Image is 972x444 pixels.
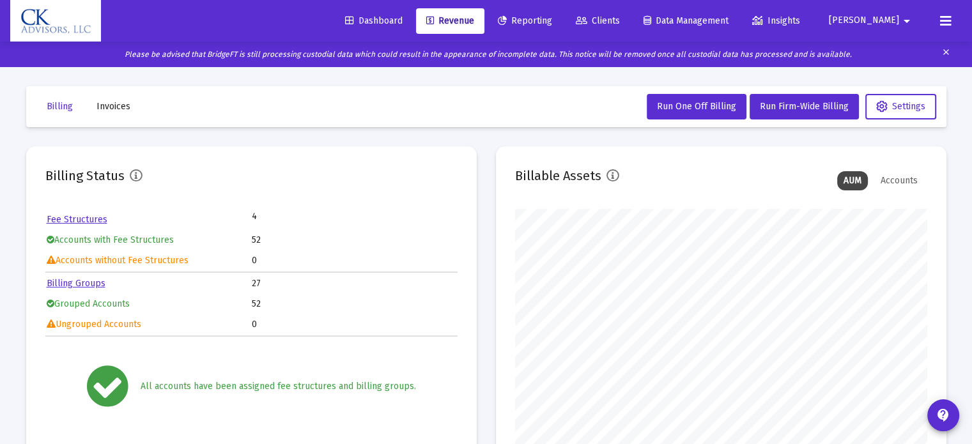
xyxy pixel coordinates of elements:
div: Accounts [874,171,924,190]
a: Insights [742,8,810,34]
button: Settings [865,94,936,119]
button: Invoices [86,94,141,119]
button: [PERSON_NAME] [814,8,930,33]
td: 52 [252,231,456,250]
mat-icon: arrow_drop_down [899,8,914,34]
span: Invoices [96,101,130,112]
button: Run Firm-Wide Billing [750,94,859,119]
i: Please be advised that BridgeFT is still processing custodial data which could result in the appe... [125,50,852,59]
span: Reporting [498,15,552,26]
a: Billing Groups [47,278,105,289]
span: [PERSON_NAME] [829,15,899,26]
td: 4 [252,210,354,223]
span: Billing [47,101,73,112]
td: 27 [252,274,456,293]
td: 0 [252,251,456,270]
button: Run One Off Billing [647,94,746,119]
td: Ungrouped Accounts [47,315,251,334]
td: Accounts with Fee Structures [47,231,251,250]
img: Dashboard [20,8,91,34]
a: Revenue [416,8,484,34]
td: 52 [252,295,456,314]
a: Clients [566,8,630,34]
td: Accounts without Fee Structures [47,251,251,270]
a: Data Management [633,8,739,34]
a: Reporting [488,8,562,34]
mat-icon: clear [941,45,951,64]
span: Insights [752,15,800,26]
span: Dashboard [345,15,403,26]
mat-icon: contact_support [936,408,951,423]
span: Revenue [426,15,474,26]
button: Billing [36,94,83,119]
h2: Billing Status [45,165,125,186]
a: Dashboard [335,8,413,34]
span: Clients [576,15,620,26]
h2: Billable Assets [515,165,601,186]
td: Grouped Accounts [47,295,251,314]
span: Run Firm-Wide Billing [760,101,849,112]
a: Fee Structures [47,214,107,225]
span: Run One Off Billing [657,101,736,112]
span: Data Management [644,15,729,26]
div: All accounts have been assigned fee structures and billing groups. [141,380,416,393]
td: 0 [252,315,456,334]
div: AUM [837,171,868,190]
span: Settings [876,101,925,112]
